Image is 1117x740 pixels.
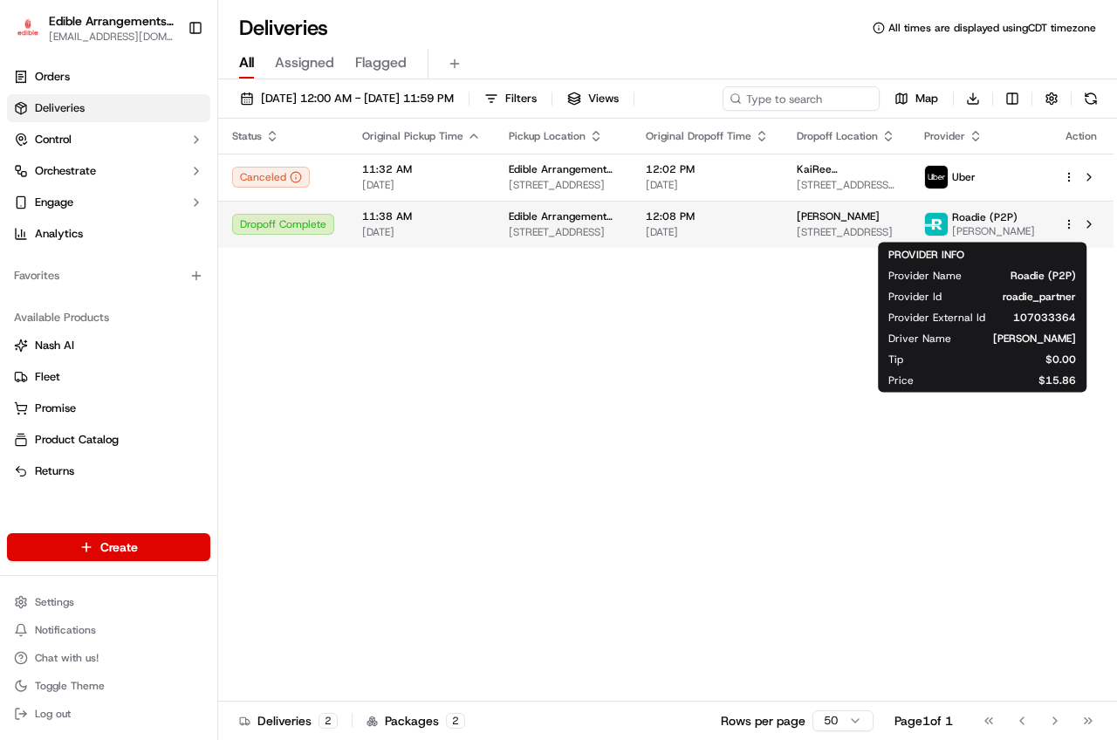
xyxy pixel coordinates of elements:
[952,224,1035,238] span: [PERSON_NAME]
[14,463,203,479] a: Returns
[7,363,210,391] button: Fleet
[559,86,627,111] button: Views
[797,178,896,192] span: [STREET_ADDRESS][PERSON_NAME][PERSON_NAME]
[14,432,203,448] a: Product Catalog
[232,129,262,143] span: Status
[35,226,83,242] span: Analytics
[275,52,334,73] span: Assigned
[239,712,338,730] div: Deliveries
[7,533,210,561] button: Create
[646,209,769,223] span: 12:08 PM
[35,595,74,609] span: Settings
[174,296,211,309] span: Pylon
[588,91,619,106] span: Views
[952,170,976,184] span: Uber
[367,712,465,730] div: Packages
[931,353,1076,367] span: $0.00
[232,167,310,188] button: Canceled
[59,167,286,184] div: Start new chat
[17,255,31,269] div: 📗
[35,432,119,448] span: Product Catalog
[924,129,965,143] span: Provider
[888,311,985,325] span: Provider External Id
[887,86,946,111] button: Map
[7,63,210,91] a: Orders
[261,91,454,106] span: [DATE] 12:00 AM - [DATE] 11:59 PM
[797,129,878,143] span: Dropoff Location
[990,269,1076,283] span: Roadie (P2P)
[7,590,210,614] button: Settings
[797,162,896,176] span: KaiRee D'[PERSON_NAME]
[970,290,1076,304] span: roadie_partner
[797,209,880,223] span: [PERSON_NAME]
[17,17,52,52] img: Nash
[888,269,962,283] span: Provider Name
[952,210,1018,224] span: Roadie (P2P)
[7,7,181,49] button: Edible Arrangements - San Antonio, TXEdible Arrangements - [GEOGRAPHIC_DATA], [GEOGRAPHIC_DATA][E...
[888,373,914,387] span: Price
[7,126,210,154] button: Control
[476,86,545,111] button: Filters
[14,369,203,385] a: Fleet
[362,178,481,192] span: [DATE]
[35,163,96,179] span: Orchestrate
[49,30,174,44] button: [EMAIL_ADDRESS][DOMAIN_NAME]
[362,162,481,176] span: 11:32 AM
[100,538,138,556] span: Create
[721,712,805,730] p: Rows per page
[35,401,76,416] span: Promise
[7,394,210,422] button: Promise
[35,100,85,116] span: Deliveries
[888,248,964,262] span: PROVIDER INFO
[14,401,203,416] a: Promise
[7,304,210,332] div: Available Products
[723,86,880,111] input: Type to search
[505,91,537,106] span: Filters
[646,225,769,239] span: [DATE]
[646,129,751,143] span: Original Dropoff Time
[797,225,896,239] span: [STREET_ADDRESS]
[509,209,618,223] span: Edible Arrangements - [GEOGRAPHIC_DATA], [GEOGRAPHIC_DATA]
[35,463,74,479] span: Returns
[35,707,71,721] span: Log out
[446,713,465,729] div: 2
[1079,86,1103,111] button: Refresh
[355,52,407,73] span: Flagged
[925,213,948,236] img: roadie-logo-v2.jpg
[14,16,42,41] img: Edible Arrangements - San Antonio, TX
[297,172,318,193] button: Start new chat
[7,188,210,216] button: Engage
[14,338,203,353] a: Nash AI
[362,129,463,143] span: Original Pickup Time
[646,162,769,176] span: 12:02 PM
[147,255,161,269] div: 💻
[894,712,953,730] div: Page 1 of 1
[17,70,318,98] p: Welcome 👋
[888,290,942,304] span: Provider Id
[7,262,210,290] div: Favorites
[319,713,338,729] div: 2
[165,253,280,271] span: API Documentation
[1013,311,1076,325] span: 107033364
[17,167,49,198] img: 1736555255976-a54dd68f-1ca7-489b-9aae-adbdc363a1c4
[362,225,481,239] span: [DATE]
[7,457,210,485] button: Returns
[7,426,210,454] button: Product Catalog
[232,86,462,111] button: [DATE] 12:00 AM - [DATE] 11:59 PM
[35,132,72,147] span: Control
[509,225,618,239] span: [STREET_ADDRESS]
[7,618,210,642] button: Notifications
[45,113,314,131] input: Got a question? Start typing here...
[7,157,210,185] button: Orchestrate
[7,702,210,726] button: Log out
[7,220,210,248] a: Analytics
[362,209,481,223] span: 11:38 AM
[239,14,328,42] h1: Deliveries
[942,373,1076,387] span: $15.86
[7,94,210,122] a: Deliveries
[7,332,210,360] button: Nash AI
[888,332,951,346] span: Driver Name
[49,12,174,30] button: Edible Arrangements - [GEOGRAPHIC_DATA], [GEOGRAPHIC_DATA]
